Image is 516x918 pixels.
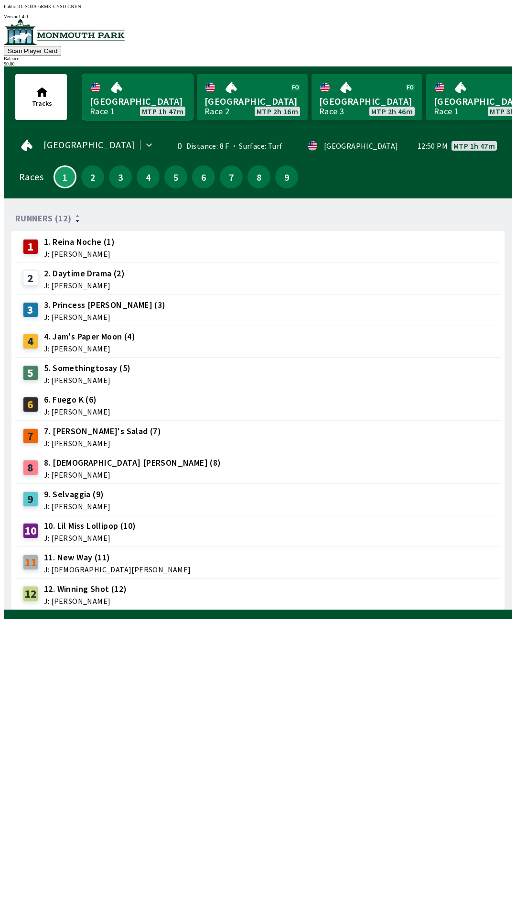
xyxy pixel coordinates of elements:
[229,141,283,151] span: Surface: Turf
[319,95,415,108] span: [GEOGRAPHIC_DATA]
[167,174,185,180] span: 5
[43,141,135,149] span: [GEOGRAPHIC_DATA]
[44,425,161,437] span: 7. [PERSON_NAME]'s Salad (7)
[23,365,38,381] div: 5
[44,534,136,542] span: J: [PERSON_NAME]
[319,108,344,115] div: Race 3
[23,492,38,507] div: 9
[247,165,270,188] button: 8
[44,330,135,343] span: 4. Jam's Paper Moon (4)
[4,19,125,45] img: venue logo
[25,4,81,9] span: SO3A-6RMK-CYSD-CNVN
[278,174,296,180] span: 9
[44,376,130,384] span: J: [PERSON_NAME]
[44,250,115,258] span: J: [PERSON_NAME]
[23,428,38,444] div: 7
[23,239,38,254] div: 1
[44,520,136,532] span: 10. Lil Miss Lollipop (10)
[23,555,38,570] div: 11
[275,165,298,188] button: 9
[220,165,243,188] button: 7
[4,61,512,66] div: $ 0.00
[168,142,183,150] div: 0
[44,408,110,415] span: J: [PERSON_NAME]
[186,141,229,151] span: Distance: 8 F
[44,282,125,289] span: J: [PERSON_NAME]
[15,74,67,120] button: Tracks
[19,173,43,181] div: Races
[44,267,125,280] span: 2. Daytime Drama (2)
[15,215,72,222] span: Runners (12)
[81,165,104,188] button: 2
[32,99,52,108] span: Tracks
[84,174,102,180] span: 2
[44,439,161,447] span: J: [PERSON_NAME]
[453,142,495,150] span: MTP 1h 47m
[4,46,61,56] button: Scan Player Card
[82,74,193,120] a: [GEOGRAPHIC_DATA]Race 1MTP 1h 47m
[4,14,512,19] div: Version 1.4.0
[164,165,187,188] button: 5
[44,299,166,311] span: 3. Princess [PERSON_NAME] (3)
[312,74,422,120] a: [GEOGRAPHIC_DATA]Race 3MTP 2h 46m
[109,165,132,188] button: 3
[23,302,38,317] div: 3
[139,174,157,180] span: 4
[54,165,76,188] button: 1
[15,214,501,223] div: Runners (12)
[44,488,110,501] span: 9. Selvaggia (9)
[434,108,459,115] div: Race 1
[250,174,268,180] span: 8
[23,271,38,286] div: 2
[23,397,38,412] div: 6
[371,108,413,115] span: MTP 2h 46m
[44,566,191,573] span: J: [DEMOGRAPHIC_DATA][PERSON_NAME]
[23,334,38,349] div: 4
[44,393,110,406] span: 6. Fuego K (6)
[194,174,213,180] span: 6
[111,174,129,180] span: 3
[257,108,298,115] span: MTP 2h 16m
[204,108,229,115] div: Race 2
[192,165,215,188] button: 6
[57,175,73,179] span: 1
[23,586,38,601] div: 12
[23,460,38,475] div: 8
[137,165,160,188] button: 4
[44,345,135,352] span: J: [PERSON_NAME]
[44,362,130,374] span: 5. Somethingtosay (5)
[44,236,115,248] span: 1. Reina Noche (1)
[44,551,191,564] span: 11. New Way (11)
[418,142,448,150] span: 12:50 PM
[204,95,300,108] span: [GEOGRAPHIC_DATA]
[44,313,166,321] span: J: [PERSON_NAME]
[44,503,110,510] span: J: [PERSON_NAME]
[44,457,221,469] span: 8. [DEMOGRAPHIC_DATA] [PERSON_NAME] (8)
[222,174,240,180] span: 7
[4,4,512,9] div: Public ID:
[197,74,308,120] a: [GEOGRAPHIC_DATA]Race 2MTP 2h 16m
[4,56,512,61] div: Balance
[23,523,38,538] div: 10
[44,597,127,605] span: J: [PERSON_NAME]
[324,142,398,150] div: [GEOGRAPHIC_DATA]
[44,471,221,479] span: J: [PERSON_NAME]
[44,583,127,595] span: 12. Winning Shot (12)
